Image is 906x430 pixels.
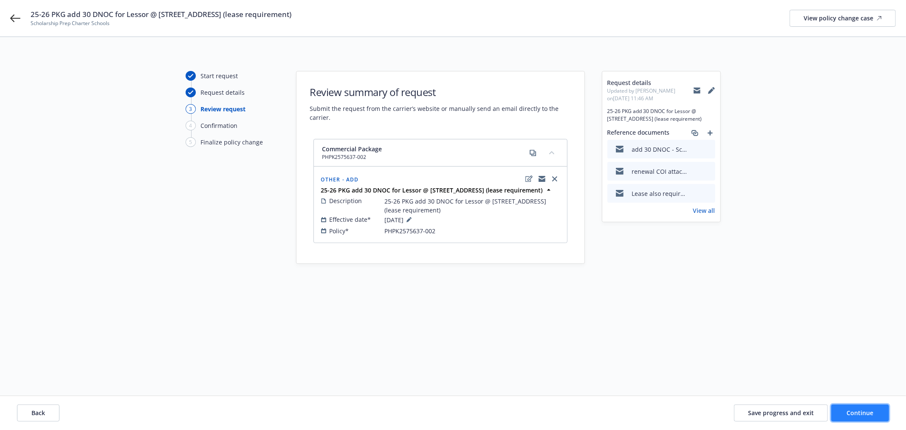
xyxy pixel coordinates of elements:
button: Back [17,405,59,422]
span: PHPK2575637-002 [385,226,436,235]
span: Commercial Package [322,144,382,153]
span: Submit the request from the carrier’s website or manually send an email directly to the carrier. [310,104,571,122]
div: 4 [186,121,196,130]
span: 25-26 PKG add 30 DNOC for Lessor @ [STREET_ADDRESS] (lease requirement) [385,197,560,215]
button: download file [691,145,697,154]
button: download file [691,167,697,176]
button: Continue [831,405,889,422]
button: preview file [704,189,712,198]
div: Request details [201,88,245,97]
a: copyLogging [537,174,547,184]
span: Save progress and exit [748,409,814,417]
div: 3 [186,104,196,114]
div: View policy change case [804,10,882,26]
div: renewal COI attached - [STREET_ADDRESS] - Lease [632,167,687,176]
strong: 25-26 PKG add 30 DNOC for Lessor @ [STREET_ADDRESS] (lease requirement) [321,186,543,194]
button: download file [691,189,697,198]
button: collapse content [545,146,559,159]
a: close [550,174,560,184]
span: Other - Add [321,176,359,183]
span: Request details [607,78,693,87]
span: Description [330,196,362,205]
a: View all [693,206,715,215]
div: Review request [201,105,246,113]
div: add 30 DNOC - Scholarship Prep - PHPK2575637-002 - [STREET_ADDRESS] [632,145,687,154]
a: associate [690,128,700,138]
button: Save progress and exit [734,405,828,422]
span: 25-26 PKG add 30 DNOC for Lessor @ [STREET_ADDRESS] (lease requirement) [31,9,291,20]
span: 25-26 PKG add 30 DNOC for Lessor @ [STREET_ADDRESS] (lease requirement) [607,107,715,123]
div: Start request [201,71,238,80]
div: Confirmation [201,121,238,130]
button: preview file [704,145,712,154]
span: Reference documents [607,128,670,138]
a: edit [524,174,534,184]
div: Commercial PackagePHPK2575637-002copycollapse content [314,139,567,167]
div: Lease also requires [PERSON_NAME] and 30 DNOC - [STREET_ADDRESS] - Lease [632,189,687,198]
span: Scholarship Prep Charter Schools [31,20,291,27]
div: Finalize policy change [201,138,263,147]
a: add [705,128,715,138]
button: preview file [704,167,712,176]
span: [DATE] [385,215,414,225]
span: Continue [847,409,874,417]
a: copy [528,148,538,158]
span: Policy* [330,226,349,235]
div: 5 [186,137,196,147]
h1: Review summary of request [310,85,571,99]
span: PHPK2575637-002 [322,153,382,161]
a: View policy change case [790,10,896,27]
span: Back [31,409,45,417]
span: Effective date* [330,215,371,224]
span: Updated by [PERSON_NAME] on [DATE] 11:46 AM [607,87,693,102]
